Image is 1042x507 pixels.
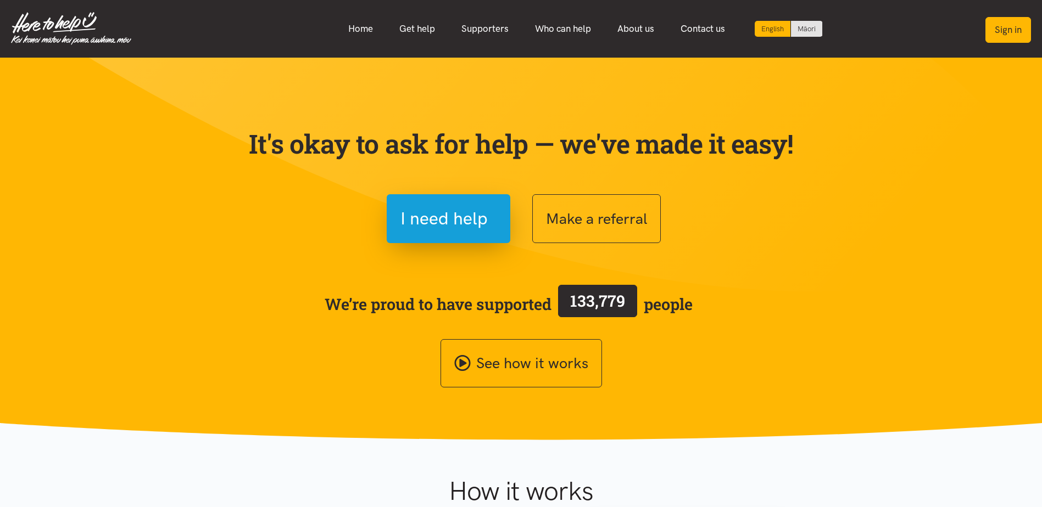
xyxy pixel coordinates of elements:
a: Home [335,17,386,41]
a: Switch to Te Reo Māori [791,21,822,37]
div: Current language [755,21,791,37]
button: I need help [387,194,510,243]
span: We’re proud to have supported people [325,283,693,325]
button: Sign in [985,17,1031,43]
img: Home [11,12,131,45]
a: 133,779 [551,283,644,325]
a: Get help [386,17,448,41]
button: Make a referral [532,194,661,243]
a: About us [604,17,667,41]
a: See how it works [441,339,602,388]
div: Language toggle [755,21,823,37]
h1: How it works [342,475,700,507]
span: I need help [400,205,488,233]
a: Who can help [522,17,604,41]
a: Contact us [667,17,738,41]
p: It's okay to ask for help — we've made it easy! [247,128,796,160]
span: 133,779 [570,290,625,311]
a: Supporters [448,17,522,41]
